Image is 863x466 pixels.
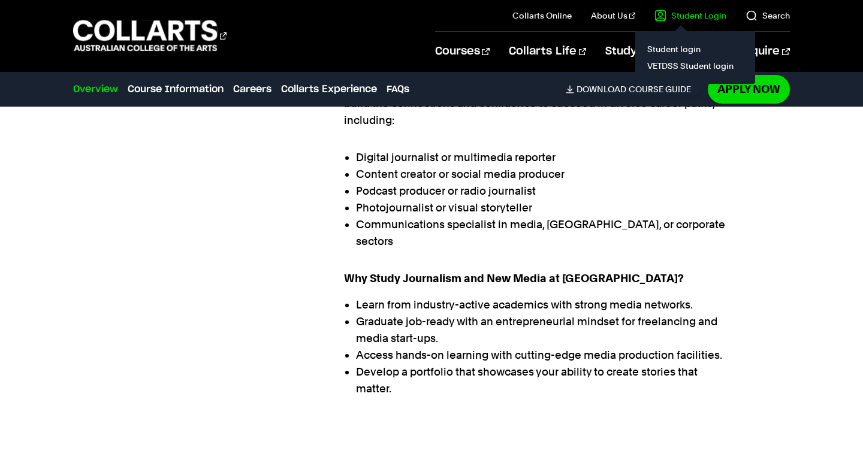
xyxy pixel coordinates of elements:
[605,32,718,71] a: Study Information
[708,75,790,103] a: Apply Now
[73,19,227,53] div: Go to homepage
[344,272,684,285] strong: Why Study Journalism and New Media at [GEOGRAPHIC_DATA]?
[654,10,726,22] a: Student Login
[435,32,490,71] a: Courses
[356,296,729,313] li: Learn from industry-active academics with strong media networks.
[737,32,789,71] a: Enquire
[356,364,729,397] li: Develop a portfolio that showcases your ability to create stories that matter.
[128,82,224,96] a: Course Information
[387,82,409,96] a: FAQs
[356,347,729,364] li: Access hands-on learning with cutting-edge media production facilities.
[73,82,118,96] a: Overview
[356,183,729,199] li: Podcast producer or radio journalist
[645,41,746,58] a: Student login
[356,199,729,216] li: Photojournalist or visual storyteller
[233,82,271,96] a: Careers
[645,58,746,74] a: VETDSS Student login
[566,84,701,95] a: DownloadCourse Guide
[746,10,790,22] a: Search
[577,84,626,95] span: Download
[281,82,377,96] a: Collarts Experience
[356,149,729,166] li: Digital journalist or multimedia reporter
[591,10,635,22] a: About Us
[356,313,729,347] li: Graduate job-ready with an entrepreneurial mindset for freelancing and media start-ups.
[356,216,729,250] li: Communications specialist in media, [GEOGRAPHIC_DATA], or corporate sectors
[509,32,586,71] a: Collarts Life
[512,10,572,22] a: Collarts Online
[356,166,729,183] li: Content creator or social media producer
